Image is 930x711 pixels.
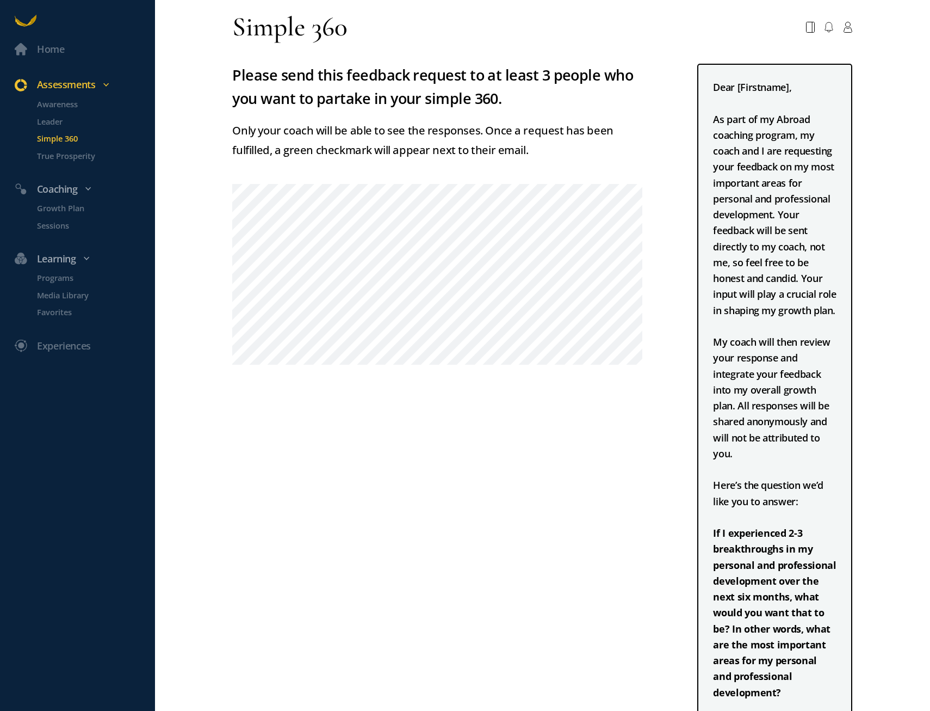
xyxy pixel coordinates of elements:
[8,181,160,197] div: Coaching
[22,272,155,284] a: Programs
[22,289,155,302] a: Media Library
[713,526,836,699] b: If I experienced 2-3 breakthroughs in my personal and professional development over the next six ...
[22,149,155,162] a: True Prosperity
[37,289,153,302] p: Media Library
[22,219,155,231] a: Sessions
[232,10,348,44] div: Simple 360
[37,306,153,318] p: Favorites
[37,219,153,231] p: Sessions
[37,338,91,354] div: Experiences
[37,132,153,145] p: Simple 360
[8,251,160,267] div: Learning
[22,202,155,214] a: Growth Plan
[37,115,153,127] p: Leader
[22,115,155,127] a: Leader
[22,132,155,145] a: Simple 360
[37,98,153,111] p: Awareness
[37,149,153,162] p: True Prosperity
[37,202,153,214] p: Growth Plan
[37,272,153,284] p: Programs
[22,306,155,318] a: Favorites
[22,98,155,111] a: Awareness
[37,41,65,57] div: Home
[8,77,160,93] div: Assessments
[232,120,646,160] p: Only your coach will be able to see the responses. Once a request has been fulfilled, a green che...
[232,64,646,111] h3: Please send this feedback request to at least 3 people who you want to partake in your simple 360.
